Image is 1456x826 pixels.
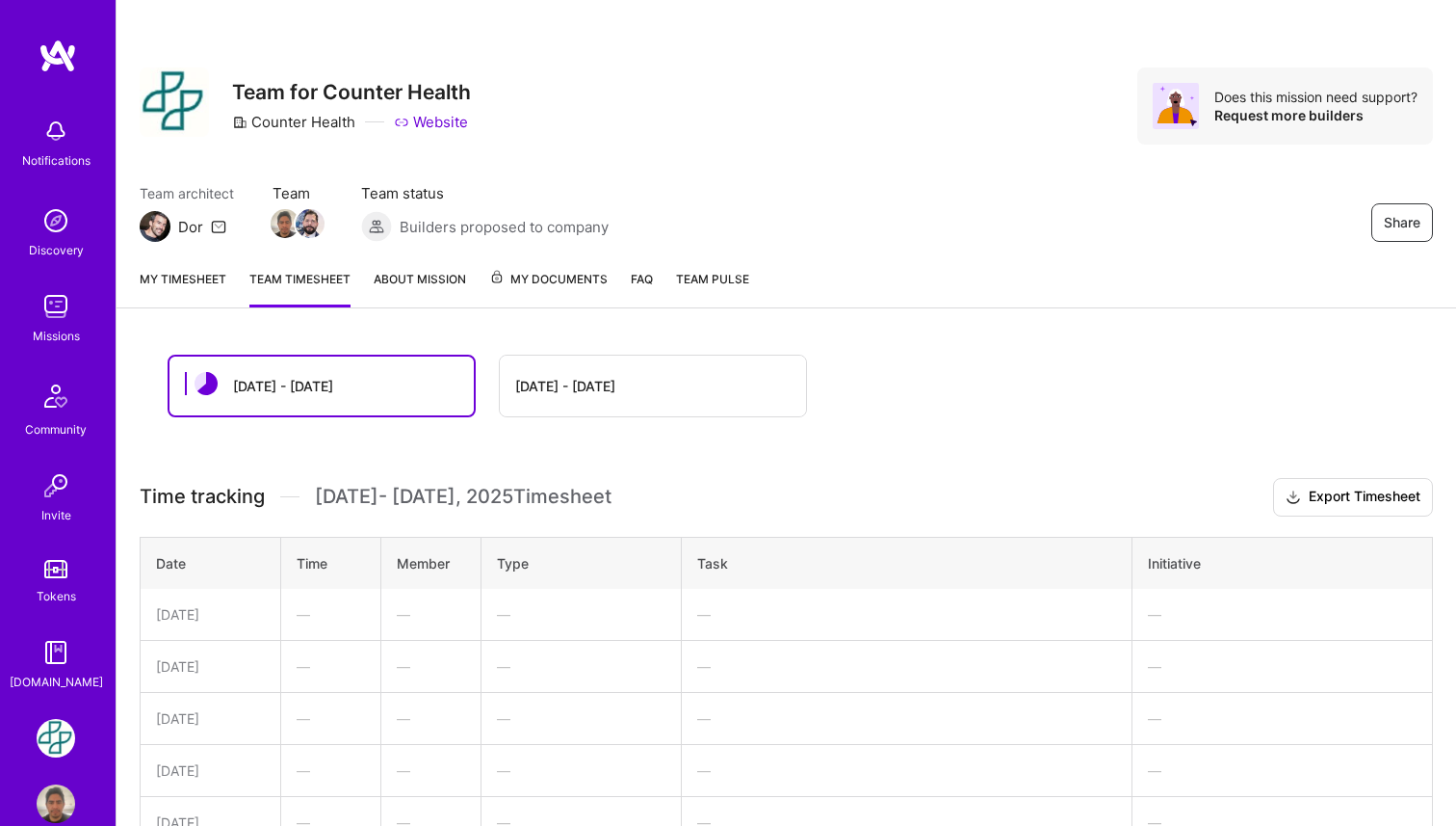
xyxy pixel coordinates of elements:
[1384,213,1420,232] span: Share
[140,485,265,509] span: Time tracking
[697,604,1116,625] div: —
[297,604,365,625] div: —
[297,760,365,781] div: —
[489,269,608,307] a: My Documents
[273,183,323,203] span: Team
[297,708,365,729] div: —
[397,656,465,677] div: —
[296,209,325,238] img: Team Member Avatar
[33,326,80,346] div: Missions
[140,211,170,242] img: Team Architect
[37,112,75,150] img: bell
[32,719,80,758] a: Counter Health: Team for Counter Health
[1148,656,1417,677] div: —
[380,537,481,589] th: Member
[298,207,323,240] a: Team Member Avatar
[489,269,608,290] span: My Documents
[273,207,298,240] a: Team Member Avatar
[140,67,209,137] img: Company Logo
[1148,604,1417,625] div: —
[697,656,1116,677] div: —
[1371,203,1433,242] button: Share
[141,537,281,589] th: Date
[156,604,265,625] div: [DATE]
[232,115,247,130] i: icon CompanyGray
[37,586,76,606] div: Tokens
[1148,708,1417,729] div: —
[361,183,609,203] span: Team status
[178,217,203,237] div: Dor
[156,708,265,729] div: [DATE]
[1153,83,1199,129] img: Avatar
[315,485,611,509] span: [DATE] - [DATE] , 2025 Timesheet
[44,560,67,578] img: tokens
[29,240,84,260] div: Discovery
[1286,488,1301,508] i: icon Download
[37,201,75,240] img: discovery
[140,269,226,307] a: My timesheet
[397,708,465,729] div: —
[676,269,749,307] a: Team Pulse
[697,708,1116,729] div: —
[1148,760,1417,781] div: —
[676,272,749,286] span: Team Pulse
[400,217,609,237] span: Builders proposed to company
[10,672,103,692] div: [DOMAIN_NAME]
[297,656,365,677] div: —
[37,287,75,326] img: teamwork
[249,269,351,307] a: Team timesheet
[41,505,71,525] div: Invite
[22,150,91,171] div: Notifications
[397,760,465,781] div: —
[156,760,265,781] div: [DATE]
[697,760,1116,781] div: —
[631,269,653,307] a: FAQ
[140,183,234,203] span: Team architect
[271,209,299,238] img: Team Member Avatar
[32,785,80,823] a: User Avatar
[232,112,355,132] div: Counter Health
[361,211,392,242] img: Builders proposed to company
[1214,88,1417,106] div: Does this mission need support?
[394,112,468,132] a: Website
[497,708,665,729] div: —
[497,604,665,625] div: —
[1131,537,1432,589] th: Initiative
[156,656,265,677] div: [DATE]
[1214,106,1417,124] div: Request more builders
[195,372,218,395] img: status icon
[497,656,665,677] div: —
[232,80,471,104] h3: Team for Counter Health
[25,419,87,440] div: Community
[481,537,681,589] th: Type
[681,537,1131,589] th: Task
[37,466,75,505] img: Invite
[497,760,665,781] div: —
[515,376,615,396] div: [DATE] - [DATE]
[374,269,466,307] a: About Mission
[1273,478,1433,517] button: Export Timesheet
[280,537,380,589] th: Time
[37,719,75,758] img: Counter Health: Team for Counter Health
[37,633,75,672] img: guide book
[33,373,79,419] img: Community
[233,376,333,396] div: [DATE] - [DATE]
[37,785,75,823] img: User Avatar
[39,39,77,73] img: logo
[211,219,226,234] i: icon Mail
[397,604,465,625] div: —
